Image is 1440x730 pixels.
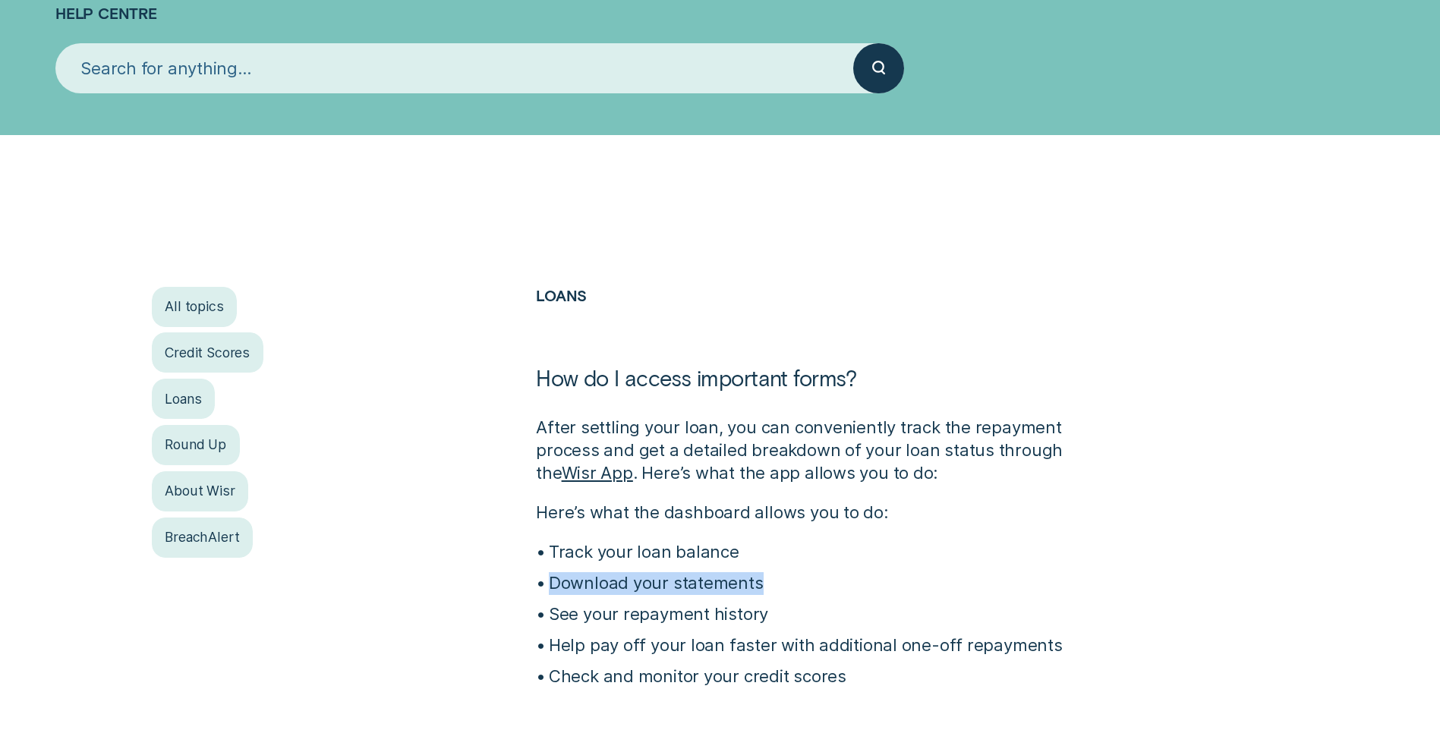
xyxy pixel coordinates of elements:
[549,665,1096,688] p: Check and monitor your credit scores
[853,43,903,93] button: Submit your search query.
[152,518,253,558] a: BreachAlert
[152,287,238,327] a: All topics
[536,286,587,304] a: Loans
[549,603,1096,626] p: See your repayment history
[55,43,853,93] input: Search for anything...
[536,417,1096,485] p: After settling your loan, you can conveniently track the repayment process and get a detailed bre...
[562,463,633,483] a: Wisr App
[152,425,240,465] a: Round Up
[549,634,1096,657] p: Help pay off your loan faster with additional one-off repayments
[536,364,1096,417] h1: How do I access important forms?
[549,572,1096,595] p: Download your statements
[536,502,1096,524] p: Here’s what the dashboard allows you to do:
[536,287,1096,365] h2: Loans
[152,332,263,373] a: Credit Scores
[152,379,216,419] a: Loans
[152,471,249,511] a: About Wisr
[549,541,1096,564] p: Track your loan balance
